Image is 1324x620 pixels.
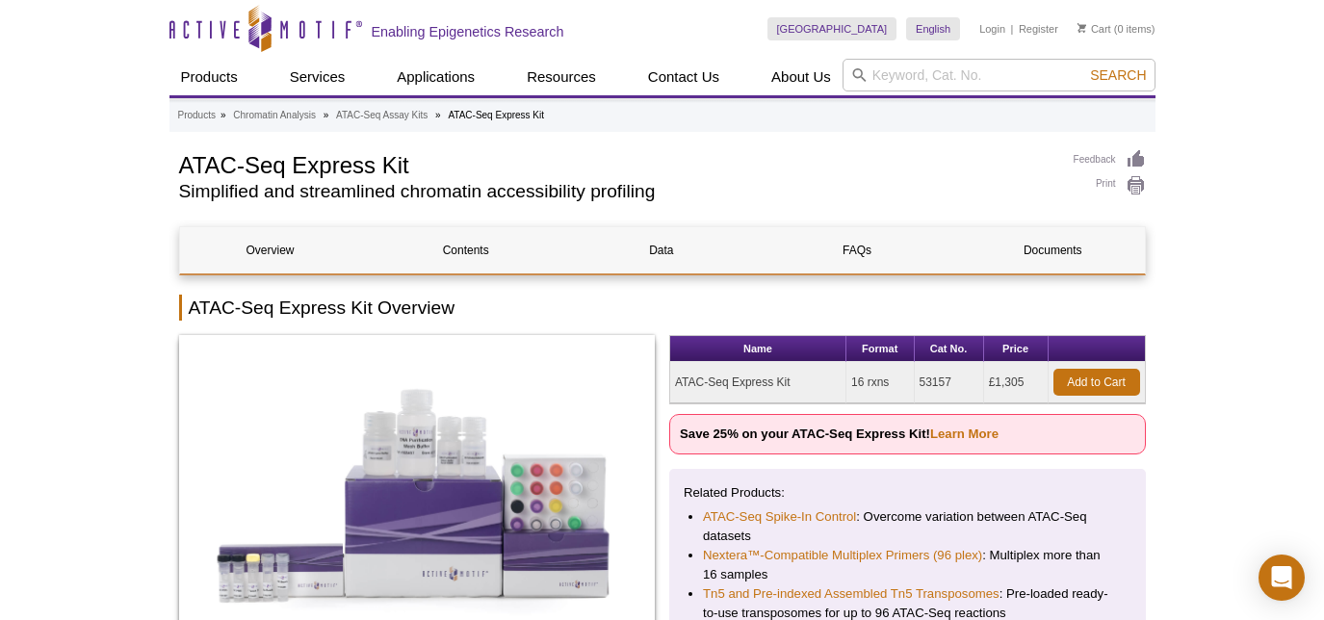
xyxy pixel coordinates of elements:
[435,110,441,120] li: »
[515,59,608,95] a: Resources
[846,362,915,403] td: 16 rxns
[1077,22,1111,36] a: Cart
[178,107,216,124] a: Products
[962,227,1143,273] a: Documents
[571,227,752,273] a: Data
[984,362,1049,403] td: £1,305
[1077,23,1086,33] img: Your Cart
[1011,17,1014,40] li: |
[766,227,948,273] a: FAQs
[670,362,846,403] td: ATAC-Seq Express Kit
[760,59,843,95] a: About Us
[636,59,731,95] a: Contact Us
[703,546,982,565] a: Nextera™-Compatible Multiplex Primers (96 plex)
[703,507,856,527] a: ATAC-Seq Spike-In Control
[670,336,846,362] th: Name
[336,107,428,124] a: ATAC-Seq Assay Kits
[1053,369,1140,396] a: Add to Cart
[233,107,316,124] a: Chromatin Analysis
[180,227,361,273] a: Overview
[930,426,999,441] a: Learn More
[1074,149,1146,170] a: Feedback
[324,110,329,120] li: »
[906,17,960,40] a: English
[179,183,1054,200] h2: Simplified and streamlined chromatin accessibility profiling
[169,59,249,95] a: Products
[984,336,1049,362] th: Price
[1019,22,1058,36] a: Register
[1077,17,1155,40] li: (0 items)
[1259,555,1305,601] div: Open Intercom Messenger
[843,59,1155,91] input: Keyword, Cat. No.
[979,22,1005,36] a: Login
[1074,175,1146,196] a: Print
[385,59,486,95] a: Applications
[703,584,999,604] a: Tn5 and Pre-indexed Assembled Tn5 Transposomes
[703,507,1112,546] li: : Overcome variation between ATAC-Seq datasets
[684,483,1131,503] p: Related Products:
[221,110,226,120] li: »
[915,362,984,403] td: 53157
[372,23,564,40] h2: Enabling Epigenetics Research
[448,110,544,120] li: ATAC-Seq Express Kit
[846,336,915,362] th: Format
[915,336,984,362] th: Cat No.
[278,59,357,95] a: Services
[1090,67,1146,83] span: Search
[1084,66,1152,84] button: Search
[376,227,557,273] a: Contents
[179,149,1054,178] h1: ATAC-Seq Express Kit
[179,295,1146,321] h2: ATAC-Seq Express Kit Overview
[703,546,1112,584] li: : Multiplex more than 16 samples
[767,17,897,40] a: [GEOGRAPHIC_DATA]
[680,426,999,441] strong: Save 25% on your ATAC-Seq Express Kit!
